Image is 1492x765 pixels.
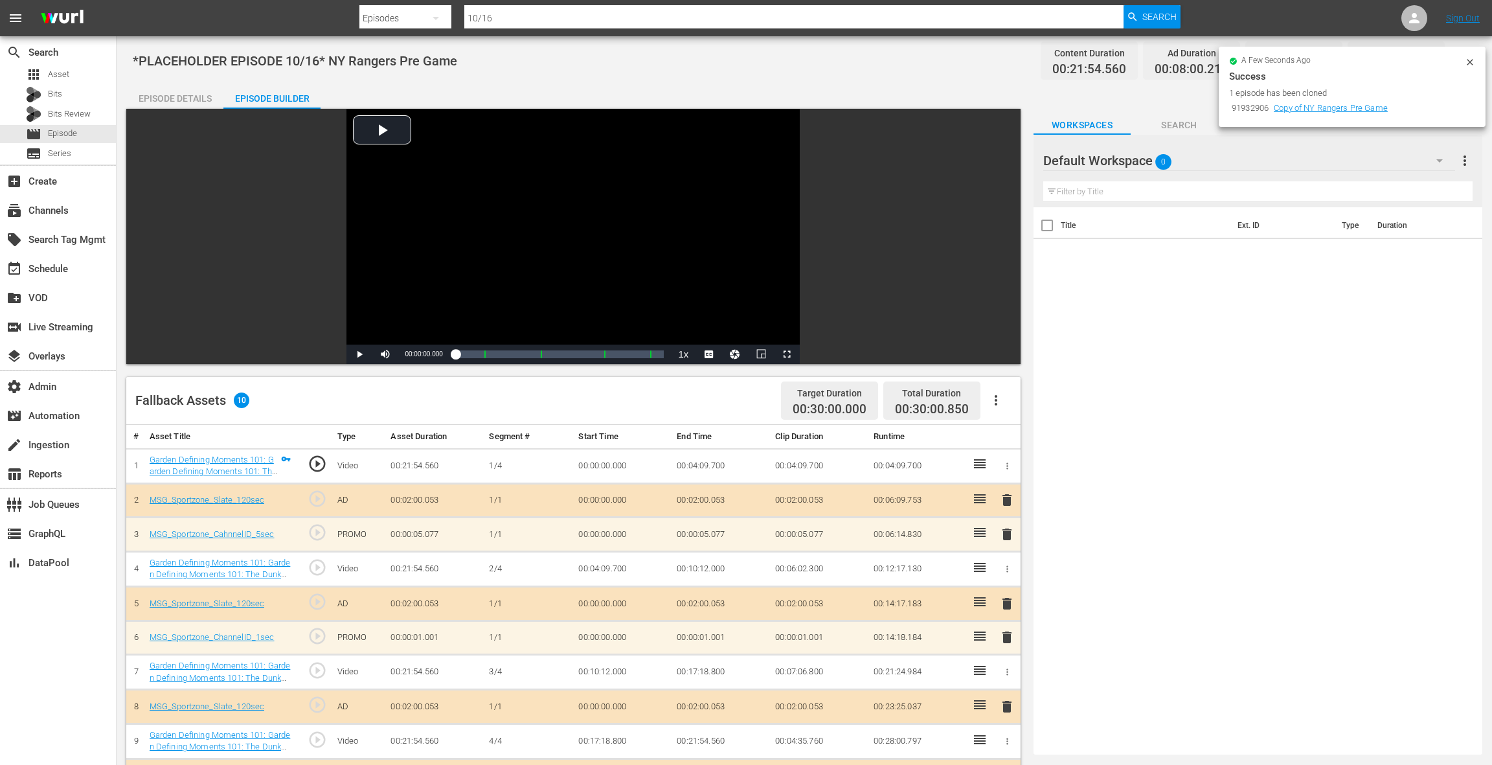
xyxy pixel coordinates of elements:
div: Bits [26,87,41,102]
td: 1/1 [484,621,573,655]
td: 00:02:00.053 [672,483,770,518]
td: 00:21:24.984 [868,655,967,690]
td: 00:00:00.000 [573,621,672,655]
td: 00:00:00.000 [573,518,672,552]
td: 00:00:05.077 [385,518,484,552]
th: End Time [672,425,770,449]
span: Asset [48,68,69,81]
td: 3 [126,518,144,552]
td: 5 [126,587,144,621]
button: Picture-in-Picture [748,345,774,364]
span: Episode [26,126,41,142]
td: 6 [126,621,144,655]
td: AD [332,690,386,724]
a: Garden Defining Moments 101: Garden Defining Moments 101: The Dunk (3/4) [150,661,291,694]
span: 10 [234,393,249,408]
button: Fullscreen [774,345,800,364]
td: 00:17:18.800 [672,655,770,690]
button: Mute [372,345,398,364]
div: 1 episode has been cloned [1229,87,1462,100]
td: 00:00:00.000 [573,448,672,483]
td: 00:02:00.053 [385,690,484,724]
span: 00:30:00.850 [895,402,969,417]
td: 00:10:12.000 [573,655,672,690]
span: Bits Review [48,108,91,120]
td: 00:00:01.001 [672,621,770,655]
td: 00:10:12.000 [672,551,770,586]
th: Title [1061,207,1230,244]
td: 00:02:00.053 [770,690,868,724]
td: 00:02:00.053 [770,483,868,518]
td: 2 [126,483,144,518]
th: Type [332,425,386,449]
span: play_circle_outline [308,558,327,577]
span: play_circle_outline [308,523,327,542]
a: Copy of NY Rangers Pre Game [1274,103,1388,113]
span: more_vert [1457,153,1473,168]
span: play_circle_outline [308,661,327,680]
button: more_vert [1457,145,1473,176]
td: AD [332,587,386,621]
td: 8 [126,690,144,724]
td: 00:12:17.130 [868,551,967,586]
td: 00:21:54.560 [672,724,770,759]
button: delete [999,698,1015,716]
span: Reports [6,466,22,482]
td: 00:00:00.000 [573,587,672,621]
div: Content Duration [1052,44,1126,62]
span: VOD [6,290,22,306]
td: 00:21:54.560 [385,551,484,586]
div: Bits Review [26,106,41,122]
span: play_circle_outline [308,695,327,714]
td: 3/4 [484,655,573,690]
button: Playback Rate [670,345,696,364]
button: delete [999,628,1015,647]
span: Search Tag Mgmt [6,232,22,247]
td: 00:04:09.700 [868,448,967,483]
button: Play [346,345,372,364]
span: a few seconds ago [1241,56,1311,66]
td: Video [332,551,386,586]
td: 00:00:00.000 [573,483,672,518]
td: 00:02:00.053 [672,587,770,621]
a: MSG_Sportzone_Slate_120sec [150,599,265,608]
td: Video [332,448,386,483]
span: Workspaces [1034,117,1131,133]
td: 00:02:00.053 [385,587,484,621]
td: 2/4 [484,551,573,586]
div: Target Duration [793,384,866,402]
td: Video [332,724,386,759]
div: Episode Builder [223,83,321,114]
td: 00:07:06.800 [770,655,868,690]
span: Ingestion [6,437,22,453]
button: Search [1124,5,1181,29]
a: MSG_Sportzone_ChannelID_1sec [150,632,275,642]
span: play_circle_outline [308,592,327,611]
span: Search [1131,117,1228,133]
td: 00:06:09.753 [868,483,967,518]
td: 00:04:35.760 [770,724,868,759]
span: Search [1142,5,1177,29]
span: 0 [1155,148,1171,176]
td: Video [332,655,386,690]
span: Live Streaming [6,319,22,335]
span: play_circle_outline [308,730,327,749]
span: Channels [6,203,22,218]
td: 00:04:09.700 [672,448,770,483]
td: PROMO [332,621,386,655]
td: 00:17:18.800 [573,724,672,759]
td: 1/1 [484,483,573,518]
td: 00:06:02.300 [770,551,868,586]
td: 1/1 [484,690,573,724]
span: play_circle_outline [308,489,327,508]
div: Success [1229,69,1475,84]
th: Runtime [868,425,967,449]
span: 00:08:00.212 [1155,62,1228,77]
div: Episode Details [126,83,223,114]
button: Captions [696,345,722,364]
a: Garden Defining Moments 101: Garden Defining Moments 101: The Dunk (1/4) [150,455,277,488]
td: 00:14:17.183 [868,587,967,621]
th: Start Time [573,425,672,449]
span: Search [6,45,22,60]
span: Asset [26,67,41,82]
